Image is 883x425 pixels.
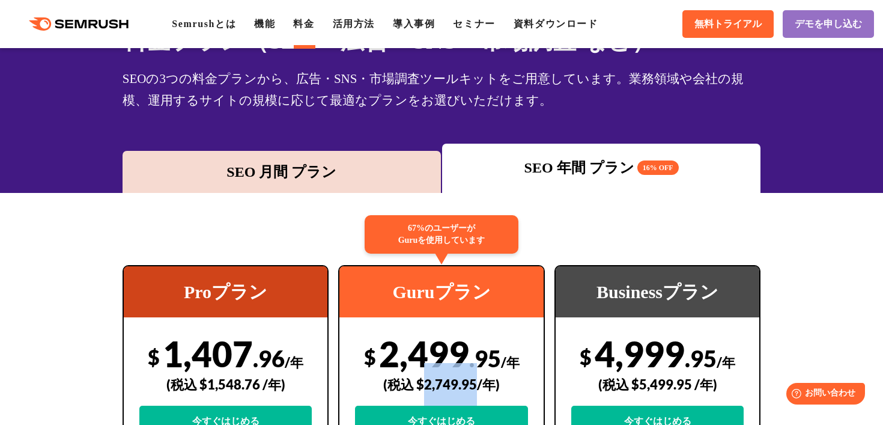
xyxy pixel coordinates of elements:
div: Businessプラン [556,266,760,317]
span: /年 [285,354,303,370]
span: /年 [501,354,520,370]
div: SEOの3つの料金プランから、広告・SNS・市場調査ツールキットをご用意しています。業務領域や会社の規模、運用するサイトの規模に応じて最適なプランをお選びいただけます。 [123,68,761,111]
div: SEO 月間 プラン [129,161,435,183]
a: セミナー [453,19,495,29]
div: (税込 $1,548.76 /年) [139,363,312,406]
div: 67%のユーザーが Guruを使用しています [365,215,518,254]
a: 導入事例 [393,19,435,29]
a: デモを申し込む [783,10,874,38]
span: $ [364,344,376,369]
iframe: Help widget launcher [776,378,870,412]
span: .96 [253,344,285,372]
span: 16% OFF [637,161,679,175]
span: .95 [469,344,501,372]
a: Semrushとは [172,19,236,29]
span: .95 [685,344,717,372]
span: デモを申し込む [795,18,862,31]
div: (税込 $5,499.95 /年) [571,363,744,406]
a: 活用方法 [333,19,375,29]
a: 無料トライアル [682,10,774,38]
a: 機能 [254,19,275,29]
span: $ [148,344,160,369]
div: Proプラン [124,266,328,317]
div: SEO 年間 プラン [448,157,754,179]
div: Guruプラン [339,266,544,317]
span: $ [580,344,592,369]
a: 料金 [293,19,314,29]
span: 無料トライアル [694,18,762,31]
div: (税込 $2,749.95/年) [355,363,528,406]
a: 資料ダウンロード [514,19,598,29]
span: /年 [717,354,735,370]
